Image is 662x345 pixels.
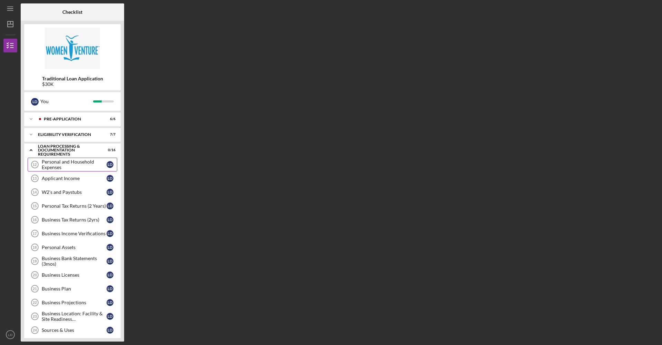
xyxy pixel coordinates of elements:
a: 16Business Tax Returns (2yrs)LD [28,213,117,227]
div: L D [107,258,113,265]
div: Loan Processing & Documentation Requirements [38,144,98,156]
div: Business Bank Statements (3mos) [42,256,107,267]
tspan: 12 [32,162,37,167]
div: L D [31,98,39,106]
tspan: 14 [32,190,37,194]
tspan: 22 [33,300,37,305]
div: L D [107,216,113,223]
div: Applicant Income [42,176,107,181]
div: Business Location: Facility & Site Readiness Documentation [42,311,107,322]
div: L D [107,299,113,306]
a: 21Business PlanLD [28,282,117,296]
a: 18Personal AssetsLD [28,240,117,254]
div: L D [107,175,113,182]
a: 14W2's and PaystubsLD [28,185,117,199]
div: 0 / 16 [103,148,116,152]
a: 17Business Income VerificationsLD [28,227,117,240]
div: L D [107,272,113,278]
div: Personal Assets [42,245,107,250]
div: Eligibility Verification [38,132,98,137]
div: L D [107,327,113,334]
div: Personal and Household Expenses [42,159,107,170]
tspan: 15 [32,204,37,208]
div: You [40,96,93,107]
div: Business Plan [42,286,107,292]
tspan: 20 [33,273,37,277]
div: L D [107,189,113,196]
a: 19Business Bank Statements (3mos)LD [28,254,117,268]
a: 12Personal and Household ExpensesLD [28,158,117,171]
tspan: 17 [32,231,37,236]
button: LD [3,328,17,342]
div: Business Licenses [42,272,107,278]
div: Business Projections [42,300,107,305]
a: 24Sources & UsesLD [28,323,117,337]
tspan: 19 [32,259,37,263]
div: $30K [42,81,103,87]
b: Traditional Loan Application [42,76,103,81]
div: L D [107,230,113,237]
div: Pre-Application [44,117,98,121]
img: Product logo [24,28,121,69]
div: L D [107,285,113,292]
div: Business Income Verifications [42,231,107,236]
tspan: 13 [32,176,37,180]
a: 20Business LicensesLD [28,268,117,282]
div: L D [107,161,113,168]
div: Personal Tax Returns (2 Years) [42,203,107,209]
div: 7 / 7 [103,132,116,137]
b: Checklist [62,9,82,15]
div: 6 / 6 [103,117,116,121]
div: L D [107,203,113,209]
div: L D [107,244,113,251]
tspan: 24 [33,328,37,332]
a: 22Business ProjectionsLD [28,296,117,309]
a: 15Personal Tax Returns (2 Years)LD [28,199,117,213]
a: 23Business Location: Facility & Site Readiness DocumentationLD [28,309,117,323]
div: Business Tax Returns (2yrs) [42,217,107,223]
div: Sources & Uses [42,327,107,333]
tspan: 21 [33,287,37,291]
tspan: 18 [32,245,37,249]
tspan: 23 [33,314,37,318]
a: 13Applicant IncomeLD [28,171,117,185]
text: LD [8,333,12,337]
div: L D [107,313,113,320]
div: W2's and Paystubs [42,189,107,195]
tspan: 16 [32,218,37,222]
